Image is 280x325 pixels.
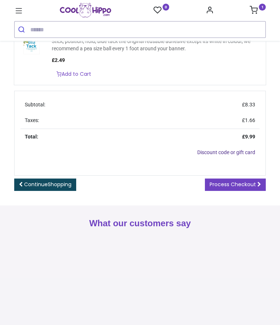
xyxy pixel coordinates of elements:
a: Discount code or gift card [197,149,255,155]
span: 1.66 [245,117,255,123]
td: Taxes: [20,113,157,129]
img: [BLU-TACK-WHITE] Blu Tack White [20,31,43,54]
span: Process Checkout [210,181,256,188]
span: Continue [24,181,71,188]
td: Subtotal: [20,97,157,113]
strong: £ [242,134,255,140]
span: £ [52,57,65,63]
a: 0 [153,6,170,15]
sup: 1 [259,4,266,11]
a: Account Info [206,8,214,14]
a: 1 [250,8,266,14]
a: [BLU-TACK-WHITE] Blu Tack White [20,39,43,45]
span: 8.33 [245,102,255,107]
span: 2.49 [55,57,65,63]
a: Process Checkout [205,179,266,191]
h2: What our customers say [14,217,266,230]
a: ContinueShopping [14,179,76,191]
span: £ [242,102,255,107]
span: £ [242,117,255,123]
span: 9.99 [245,134,255,140]
a: Logo of Cool Hippo [60,3,111,17]
span: Shopping [48,181,71,188]
sup: 0 [163,4,170,11]
a: Add to Cart [52,68,96,81]
img: Cool Hippo [60,3,111,17]
div: Stick, position, hold, blue tack the original reusable adhesive except its white in colour, we re... [52,38,261,52]
button: Submit [15,21,30,38]
strong: Total: [25,134,38,140]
